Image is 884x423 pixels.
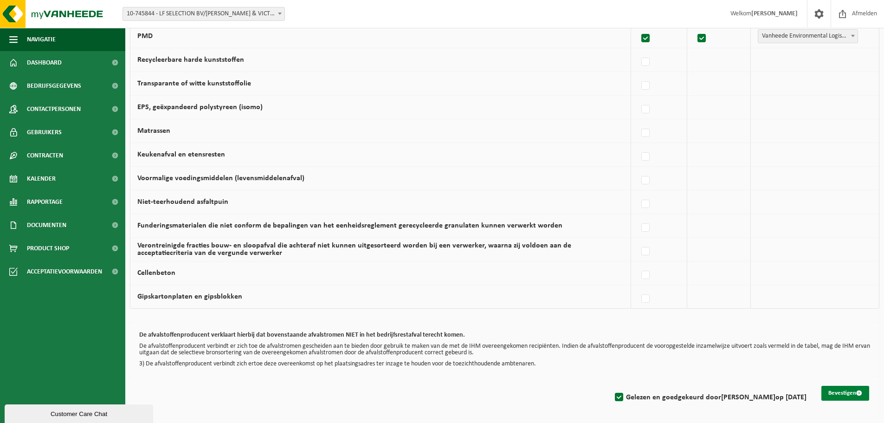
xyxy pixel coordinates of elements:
span: Product Shop [27,237,69,260]
label: Gipskartonplaten en gipsblokken [137,293,242,300]
span: 10-745844 - LF SELECTION BV/COLLETT & VICTOR - EMELGEM [123,7,284,20]
span: Documenten [27,214,66,237]
b: De afvalstoffenproducent verklaart hierbij dat bovenstaande afvalstromen NIET in het bedrijfsrest... [139,332,465,338]
p: 3) De afvalstoffenproducent verbindt zich ertoe deze overeenkomst op het plaatsingsadres ter inza... [139,361,870,367]
span: Dashboard [27,51,62,74]
span: Acceptatievoorwaarden [27,260,102,283]
label: Recycleerbare harde kunststoffen [137,56,244,64]
label: Keukenafval en etensresten [137,151,225,158]
span: Rapportage [27,190,63,214]
span: 10-745844 - LF SELECTION BV/COLLETT & VICTOR - EMELGEM [123,7,285,21]
span: Vanheede Environmental Logistics [758,30,858,43]
span: Contactpersonen [27,98,81,121]
label: PMD [137,33,153,40]
label: Funderingsmaterialen die niet conform de bepalingen van het eenheidsreglement gerecycleerde granu... [137,222,562,229]
strong: [PERSON_NAME] [721,394,775,401]
span: Kalender [27,167,56,190]
label: Matrassen [137,127,170,135]
label: Cellenbeton [137,269,175,277]
label: Verontreinigde fracties bouw- en sloopafval die achteraf niet kunnen uitgesorteerd worden bij een... [137,242,571,257]
button: Bevestigen [821,386,869,401]
label: Voormalige voedingsmiddelen (levensmiddelenafval) [137,175,304,182]
span: Navigatie [27,28,56,51]
span: Contracten [27,144,63,167]
span: Gebruikers [27,121,62,144]
strong: [PERSON_NAME] [751,10,798,17]
span: Vanheede Environmental Logistics [758,29,858,43]
label: EPS, geëxpandeerd polystyreen (isomo) [137,104,263,111]
label: Niet-teerhoudend asfaltpuin [137,198,228,206]
label: Transparante of witte kunststoffolie [137,80,251,87]
p: De afvalstoffenproducent verbindt er zich toe de afvalstromen gescheiden aan te bieden door gebru... [139,343,870,356]
label: Gelezen en goedgekeurd door op [DATE] [613,390,807,404]
iframe: chat widget [5,403,155,423]
span: Bedrijfsgegevens [27,74,81,98]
